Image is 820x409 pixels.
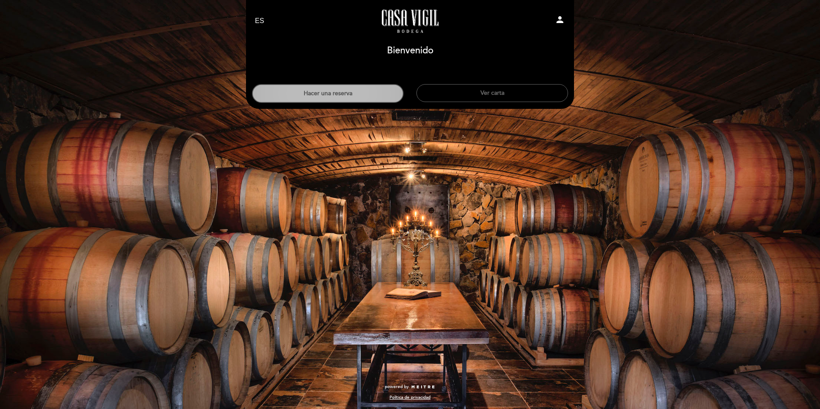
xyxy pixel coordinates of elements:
button: Ver carta [416,84,568,102]
h1: Bienvenido [387,46,433,56]
a: powered by [385,384,435,390]
button: person [555,15,565,28]
span: powered by [385,384,409,390]
a: Casa Vigil - Restaurante [357,9,463,33]
button: Hacer una reserva [252,84,404,103]
img: MEITRE [411,385,435,389]
a: Política de privacidad [389,394,430,400]
i: person [555,15,565,25]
